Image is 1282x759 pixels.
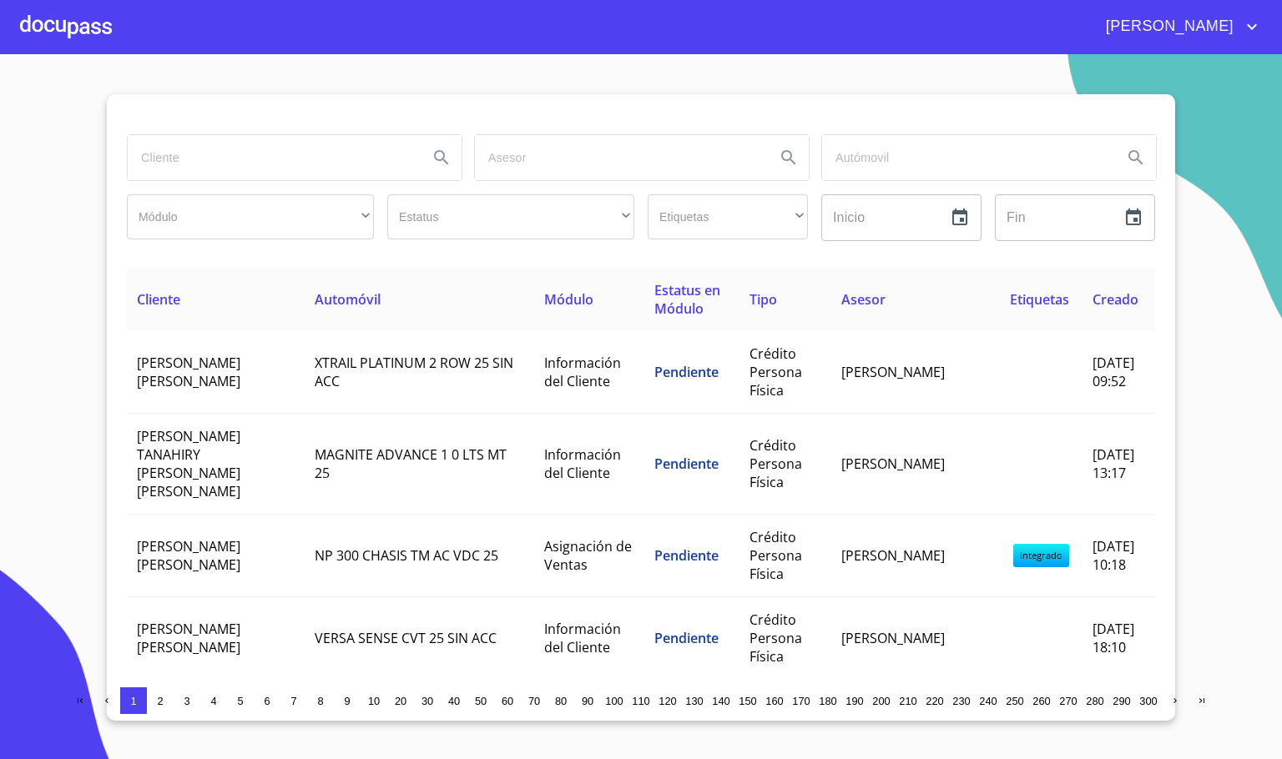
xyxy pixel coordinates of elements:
[788,687,815,714] button: 170
[841,687,868,714] button: 190
[765,695,783,707] span: 160
[137,537,240,574] span: [PERSON_NAME] [PERSON_NAME]
[127,194,374,239] div: ​
[1093,290,1138,309] span: Creado
[952,695,970,707] span: 230
[1116,138,1156,178] button: Search
[137,354,240,390] span: [PERSON_NAME] [PERSON_NAME]
[1028,687,1055,714] button: 260
[421,695,433,707] span: 30
[317,695,323,707] span: 8
[1013,544,1069,567] span: integrado
[685,695,703,707] span: 130
[1010,290,1069,309] span: Etiquetas
[544,354,621,390] span: Información del Cliente
[1055,687,1082,714] button: 270
[948,687,975,714] button: 230
[137,427,240,500] span: [PERSON_NAME] TANAHIRY [PERSON_NAME] [PERSON_NAME]
[739,695,756,707] span: 150
[1082,687,1108,714] button: 280
[528,695,540,707] span: 70
[315,546,498,565] span: NP 300 CHASIS TM AC VDC 25
[605,695,623,707] span: 100
[555,695,567,707] span: 80
[1093,445,1134,482] span: [DATE] 13:17
[395,695,406,707] span: 20
[654,687,681,714] button: 120
[654,546,719,565] span: Pendiente
[544,445,621,482] span: Información del Cliente
[819,695,836,707] span: 180
[254,687,280,714] button: 6
[1032,695,1050,707] span: 260
[494,687,521,714] button: 60
[712,695,729,707] span: 140
[601,687,628,714] button: 100
[387,687,414,714] button: 20
[184,695,189,707] span: 3
[307,687,334,714] button: 8
[344,695,350,707] span: 9
[120,687,147,714] button: 1
[387,194,634,239] div: ​
[648,194,808,239] div: ​
[475,695,487,707] span: 50
[544,620,621,656] span: Información del Cliente
[841,455,945,473] span: [PERSON_NAME]
[761,687,788,714] button: 160
[544,290,593,309] span: Módulo
[868,687,895,714] button: 200
[147,687,174,714] button: 2
[548,687,574,714] button: 80
[750,290,777,309] span: Tipo
[290,695,296,707] span: 7
[841,363,945,381] span: [PERSON_NAME]
[654,281,720,318] span: Estatus en Módulo
[1139,695,1157,707] span: 300
[128,135,415,180] input: search
[769,138,809,178] button: Search
[872,695,890,707] span: 200
[1093,537,1134,574] span: [DATE] 10:18
[448,695,460,707] span: 40
[227,687,254,714] button: 5
[334,687,361,714] button: 9
[654,363,719,381] span: Pendiente
[792,695,810,707] span: 170
[237,695,243,707] span: 5
[815,687,841,714] button: 180
[734,687,761,714] button: 150
[521,687,548,714] button: 70
[421,138,462,178] button: Search
[1002,687,1028,714] button: 250
[659,695,676,707] span: 120
[1093,13,1262,40] button: account of current user
[280,687,307,714] button: 7
[210,695,216,707] span: 4
[200,687,227,714] button: 4
[841,546,945,565] span: [PERSON_NAME]
[441,687,467,714] button: 40
[544,537,632,574] span: Asignación de Ventas
[926,695,943,707] span: 220
[414,687,441,714] button: 30
[315,290,381,309] span: Automóvil
[1113,695,1130,707] span: 290
[1093,354,1134,390] span: [DATE] 09:52
[368,695,380,707] span: 10
[975,687,1002,714] button: 240
[979,695,997,707] span: 240
[137,290,180,309] span: Cliente
[475,135,762,180] input: search
[1135,687,1162,714] button: 300
[1059,695,1077,707] span: 270
[502,695,513,707] span: 60
[137,620,240,656] span: [PERSON_NAME] [PERSON_NAME]
[315,354,513,390] span: XTRAIL PLATINUM 2 ROW 25 SIN ACC
[315,629,497,647] span: VERSA SENSE CVT 25 SIN ACC
[628,687,654,714] button: 110
[750,528,802,583] span: Crédito Persona Física
[750,436,802,491] span: Crédito Persona Física
[174,687,200,714] button: 3
[1108,687,1135,714] button: 290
